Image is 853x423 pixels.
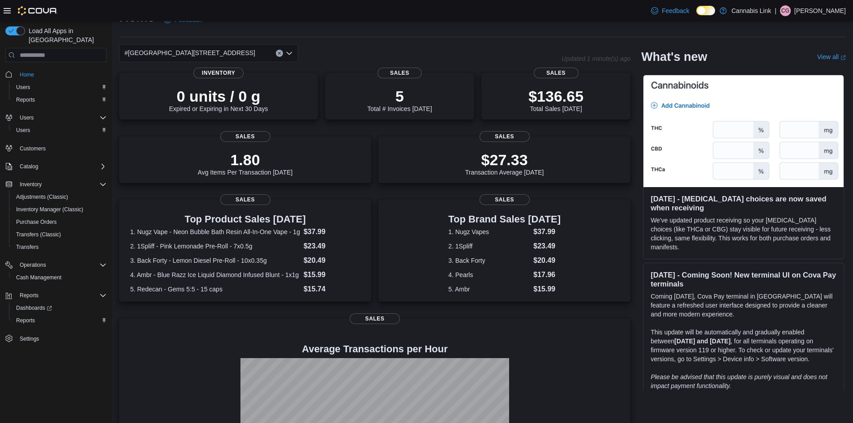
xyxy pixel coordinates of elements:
[16,96,35,103] span: Reports
[276,50,283,57] button: Clear input
[198,151,293,169] p: 1.80
[13,82,34,93] a: Users
[13,94,39,105] a: Reports
[16,290,42,301] button: Reports
[651,328,836,363] p: This update will be automatically and gradually enabled between , for all terminals operating on ...
[480,131,530,142] span: Sales
[662,6,689,15] span: Feedback
[304,269,360,280] dd: $15.99
[9,203,110,216] button: Inventory Manager (Classic)
[367,87,432,105] p: 5
[16,143,107,154] span: Customers
[16,317,35,324] span: Reports
[126,344,623,355] h4: Average Transactions per Hour
[130,270,300,279] dt: 4. Ambr - Blue Razz Ice Liquid Diamond Infused Blunt - 1x1g
[2,111,110,124] button: Users
[651,270,836,288] h3: [DATE] - Coming Soon! New terminal UI on Cova Pay terminals
[533,226,561,237] dd: $37.99
[13,125,34,136] a: Users
[304,241,360,252] dd: $23.49
[124,47,255,58] span: #[GEOGRAPHIC_DATA][STREET_ADDRESS]
[20,335,39,342] span: Settings
[534,68,579,78] span: Sales
[528,87,583,105] p: $136.65
[9,191,110,203] button: Adjustments (Classic)
[13,315,107,326] span: Reports
[9,94,110,106] button: Reports
[16,143,49,154] a: Customers
[16,206,83,213] span: Inventory Manager (Classic)
[13,192,72,202] a: Adjustments (Classic)
[16,112,107,123] span: Users
[2,289,110,302] button: Reports
[16,112,37,123] button: Users
[2,160,110,173] button: Catalog
[465,151,544,176] div: Transaction Average [DATE]
[448,256,530,265] dt: 3. Back Forty
[9,228,110,241] button: Transfers (Classic)
[16,179,107,190] span: Inventory
[9,124,110,137] button: Users
[448,214,561,225] h3: Top Brand Sales [DATE]
[16,127,30,134] span: Users
[9,302,110,314] a: Dashboards
[220,194,270,205] span: Sales
[651,216,836,252] p: We've updated product receiving so your [MEDICAL_DATA] choices (like THCa or CBG) stay visible fo...
[13,272,65,283] a: Cash Management
[9,216,110,228] button: Purchase Orders
[2,332,110,345] button: Settings
[448,227,530,236] dt: 1. Nugz Vapes
[528,87,583,112] div: Total Sales [DATE]
[13,272,107,283] span: Cash Management
[13,204,107,215] span: Inventory Manager (Classic)
[13,242,42,252] a: Transfers
[696,15,697,16] span: Dark Mode
[16,161,107,172] span: Catalog
[16,260,50,270] button: Operations
[130,242,300,251] dt: 2. 1Spliff - Pink Lemonade Pre-Roll - 7x0.5g
[16,218,57,226] span: Purchase Orders
[20,163,38,170] span: Catalog
[20,292,39,299] span: Reports
[13,192,107,202] span: Adjustments (Classic)
[169,87,268,112] div: Expired or Expiring in Next 30 Days
[193,68,244,78] span: Inventory
[13,204,87,215] a: Inventory Manager (Classic)
[130,256,300,265] dt: 3. Back Forty - Lemon Diesel Pre-Roll - 10x0.35g
[16,68,107,80] span: Home
[16,290,107,301] span: Reports
[651,292,836,319] p: Coming [DATE], Cova Pay terminal in [GEOGRAPHIC_DATA] will feature a refreshed user interface des...
[20,181,42,188] span: Inventory
[13,229,107,240] span: Transfers (Classic)
[16,304,52,312] span: Dashboards
[448,270,530,279] dt: 4. Pearls
[16,260,107,270] span: Operations
[533,241,561,252] dd: $23.49
[377,68,422,78] span: Sales
[220,131,270,142] span: Sales
[20,114,34,121] span: Users
[13,125,107,136] span: Users
[304,284,360,295] dd: $15.74
[794,5,846,16] p: [PERSON_NAME]
[16,161,42,172] button: Catalog
[9,241,110,253] button: Transfers
[696,6,715,15] input: Dark Mode
[16,193,68,201] span: Adjustments (Classic)
[13,94,107,105] span: Reports
[480,194,530,205] span: Sales
[731,5,771,16] p: Cannabis Link
[13,242,107,252] span: Transfers
[2,259,110,271] button: Operations
[781,5,789,16] span: CG
[16,84,30,91] span: Users
[674,338,730,345] strong: [DATE] and [DATE]
[20,71,34,78] span: Home
[367,87,432,112] div: Total # Invoices [DATE]
[5,64,107,368] nav: Complex example
[647,2,693,20] a: Feedback
[13,229,64,240] a: Transfers (Classic)
[198,151,293,176] div: Avg Items Per Transaction [DATE]
[533,269,561,280] dd: $17.96
[651,194,836,212] h3: [DATE] - [MEDICAL_DATA] choices are now saved when receiving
